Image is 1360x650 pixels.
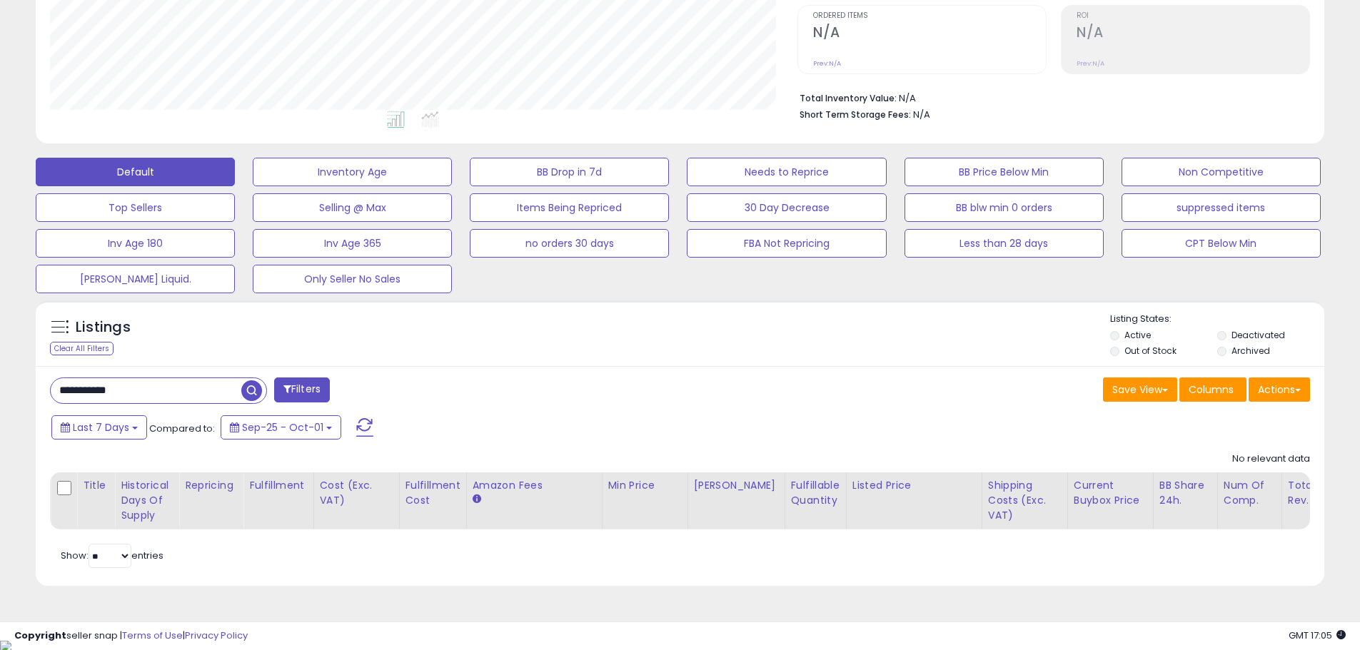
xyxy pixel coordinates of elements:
button: FBA Not Repricing [687,229,886,258]
div: [PERSON_NAME] [694,478,779,493]
div: seller snap | | [14,629,248,643]
button: 30 Day Decrease [687,193,886,222]
div: Historical Days Of Supply [121,478,173,523]
small: Prev: N/A [1077,59,1104,68]
div: Fulfillment [249,478,307,493]
span: N/A [913,108,930,121]
button: no orders 30 days [470,229,669,258]
button: suppressed items [1122,193,1321,222]
p: Listing States: [1110,313,1324,326]
strong: Copyright [14,629,66,642]
button: BB blw min 0 orders [905,193,1104,222]
button: Selling @ Max [253,193,452,222]
label: Deactivated [1231,329,1285,341]
span: Columns [1189,382,1234,397]
button: Only Seller No Sales [253,265,452,293]
button: Actions [1249,377,1310,402]
div: Cost (Exc. VAT) [320,478,393,508]
button: [PERSON_NAME] Liquid. [36,265,235,293]
button: Less than 28 days [905,229,1104,258]
h2: N/A [813,24,1046,44]
h5: Listings [76,318,131,337]
button: Last 7 Days [51,415,147,440]
div: Clear All Filters [50,342,114,355]
small: Amazon Fees. [473,493,481,506]
button: Filters [274,377,330,402]
div: Fulfillment Cost [406,478,460,508]
span: Ordered Items [813,12,1046,20]
div: Min Price [608,478,682,493]
button: Top Sellers [36,193,235,222]
span: 2025-10-9 17:05 GMT [1289,629,1346,642]
label: Archived [1231,345,1270,357]
div: No relevant data [1232,452,1310,466]
button: Inv Age 365 [253,229,452,258]
label: Active [1124,329,1151,341]
b: Total Inventory Value: [800,92,897,104]
div: Total Rev. [1288,478,1340,508]
small: Prev: N/A [813,59,841,68]
div: Amazon Fees [473,478,596,493]
b: Short Term Storage Fees: [800,108,911,121]
button: Inventory Age [253,158,452,186]
span: Last 7 Days [73,420,129,435]
li: N/A [800,88,1299,106]
button: Save View [1103,377,1177,402]
button: BB Drop in 7d [470,158,669,186]
div: Title [83,478,109,493]
h2: N/A [1077,24,1309,44]
span: ROI [1077,12,1309,20]
div: Fulfillable Quantity [791,478,840,508]
button: Non Competitive [1122,158,1321,186]
div: BB Share 24h. [1159,478,1212,508]
button: Needs to Reprice [687,158,886,186]
span: Sep-25 - Oct-01 [242,420,323,435]
div: Listed Price [852,478,976,493]
button: Columns [1179,377,1246,402]
div: Current Buybox Price [1074,478,1147,508]
button: Default [36,158,235,186]
button: BB Price Below Min [905,158,1104,186]
span: Show: entries [61,549,163,562]
button: Sep-25 - Oct-01 [221,415,341,440]
button: CPT Below Min [1122,229,1321,258]
button: Items Being Repriced [470,193,669,222]
button: Inv Age 180 [36,229,235,258]
a: Privacy Policy [185,629,248,642]
div: Shipping Costs (Exc. VAT) [988,478,1062,523]
div: Repricing [185,478,237,493]
span: Compared to: [149,422,215,435]
div: Num of Comp. [1224,478,1276,508]
label: Out of Stock [1124,345,1177,357]
a: Terms of Use [122,629,183,642]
